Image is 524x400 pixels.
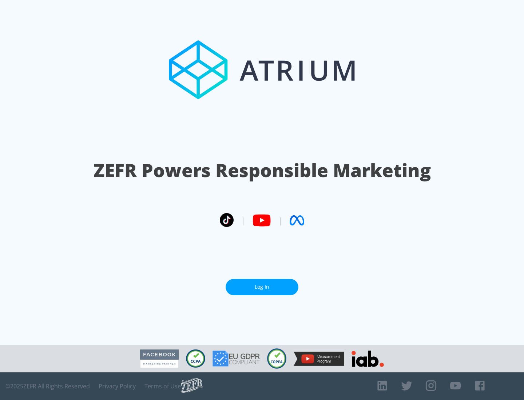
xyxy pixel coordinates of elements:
a: Terms of Use [144,383,181,390]
span: | [278,215,282,226]
img: YouTube Measurement Program [294,352,344,366]
h1: ZEFR Powers Responsible Marketing [94,158,431,183]
img: GDPR Compliant [213,351,260,367]
img: IAB [352,351,384,367]
a: Log In [226,279,298,295]
span: © 2025 ZEFR All Rights Reserved [5,383,90,390]
img: COPPA Compliant [267,348,286,369]
a: Privacy Policy [99,383,136,390]
img: Facebook Marketing Partner [140,349,179,368]
img: CCPA Compliant [186,349,205,368]
span: | [241,215,245,226]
